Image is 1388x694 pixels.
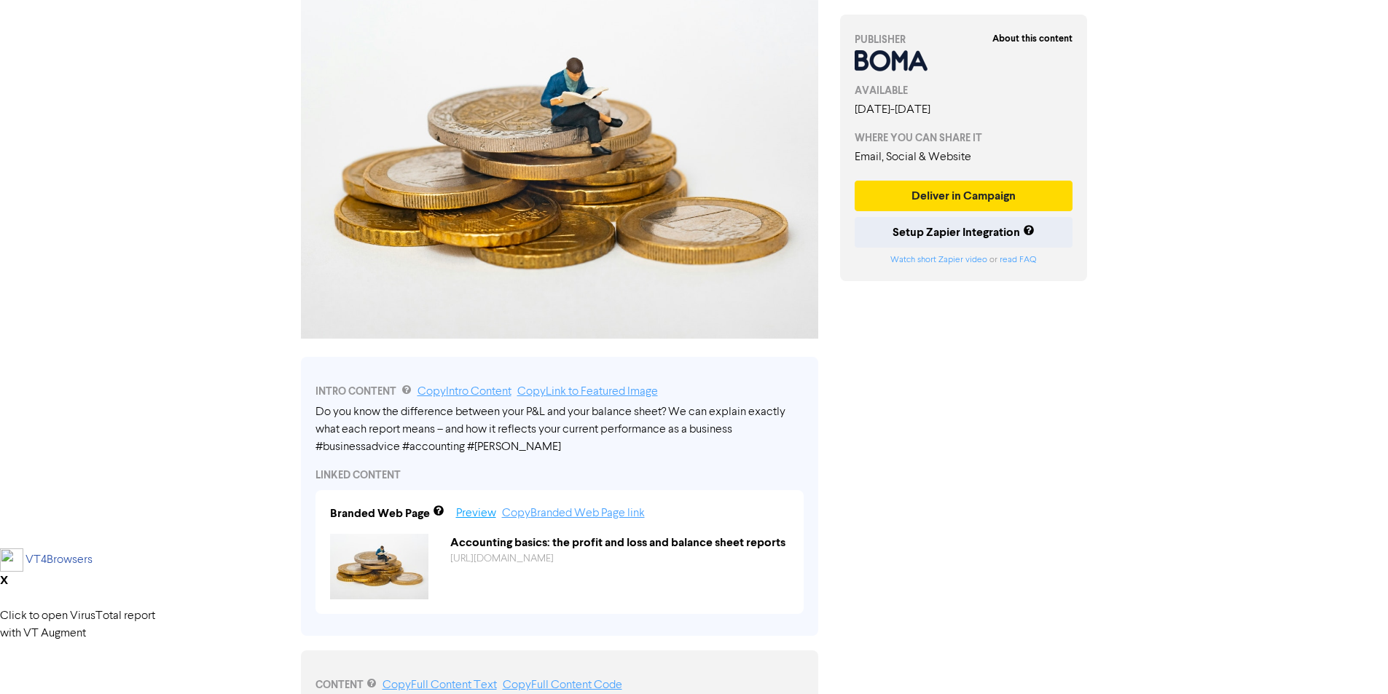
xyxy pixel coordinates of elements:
div: CONTENT [315,677,804,694]
iframe: Chat Widget [1205,537,1388,694]
div: or [855,253,1073,267]
a: Copy Link to Featured Image [517,386,658,398]
div: [DATE] - [DATE] [855,101,1073,119]
div: Branded Web Page [330,505,430,522]
strong: About this content [992,33,1073,44]
div: Accounting basics: the profit and loss and balance sheet reports [439,534,800,551]
div: Do you know the difference between your P&L and your balance sheet? We can explain exactly what e... [315,403,804,456]
a: Copy Full Content Code [503,679,622,691]
div: WHERE YOU CAN SHARE IT [855,130,1073,146]
a: [URL][DOMAIN_NAME] [450,553,554,564]
div: PUBLISHER [855,32,1073,47]
button: Setup Zapier Integration [855,217,1073,248]
a: read FAQ [1000,256,1036,264]
div: LINKED CONTENT [315,468,804,483]
a: Copy Branded Web Page link [502,508,645,519]
a: Watch short Zapier video [890,256,987,264]
a: Preview [456,508,496,519]
div: Email, Social & Website [855,149,1073,166]
a: Copy Intro Content [417,386,511,398]
div: INTRO CONTENT [315,383,804,401]
a: VT4Browsers [26,554,93,566]
button: Deliver in Campaign [855,181,1073,211]
div: https://public2.bomamarketing.com/cp/4Oc6PVvU1jzf1gkgltS0dw?sa=EOxpf6Fk [439,551,800,567]
a: Copy Full Content Text [383,679,497,691]
div: AVAILABLE [855,83,1073,98]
